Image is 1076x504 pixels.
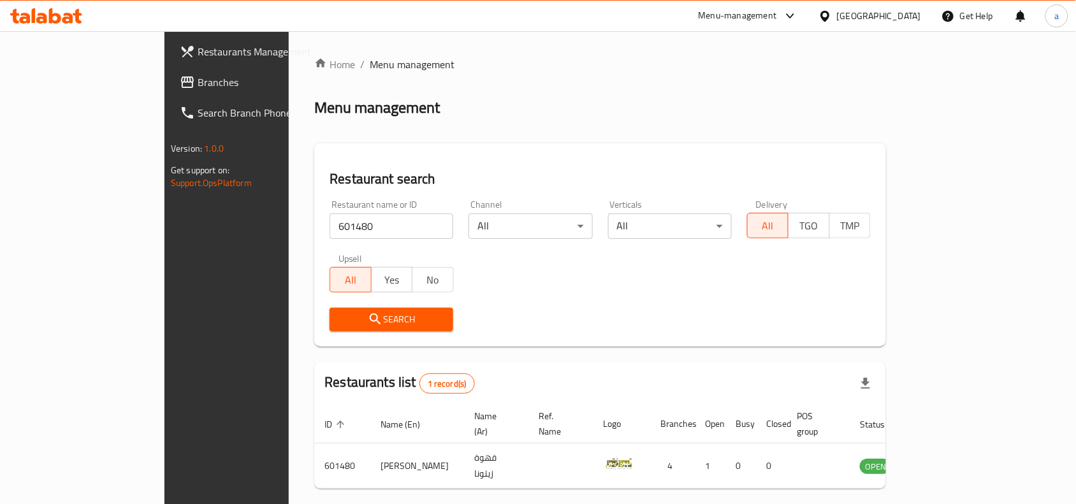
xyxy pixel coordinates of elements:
div: OPEN [860,459,891,474]
span: TMP [835,217,866,235]
button: All [330,267,371,292]
button: Search [330,308,453,331]
span: Name (En) [381,417,437,432]
span: 1 record(s) [420,378,474,390]
h2: Restaurants list [324,373,474,394]
h2: Menu management [314,97,440,118]
td: 4 [650,443,695,489]
th: Open [695,405,725,443]
button: No [412,267,453,292]
span: Name (Ar) [474,408,513,439]
nav: breadcrumb [314,57,886,72]
td: 1 [695,443,725,489]
td: 0 [725,443,756,489]
button: Yes [371,267,412,292]
h2: Restaurant search [330,169,871,189]
div: Total records count [419,373,475,394]
input: Search for restaurant name or ID.. [330,213,453,239]
th: Busy [725,405,756,443]
img: Ahwet Zeitouna [603,447,635,479]
span: POS group [797,408,834,439]
td: [PERSON_NAME] [370,443,464,489]
span: a [1054,9,1059,23]
th: Closed [756,405,787,443]
span: 1.0.0 [204,140,224,157]
table: enhanced table [314,405,961,489]
th: Logo [593,405,650,443]
div: [GEOGRAPHIC_DATA] [837,9,921,23]
span: All [753,217,783,235]
span: OPEN [860,459,891,474]
div: All [469,213,592,239]
span: ID [324,417,349,432]
label: Delivery [756,200,788,209]
span: Restaurants Management [198,44,334,59]
span: All [335,271,366,289]
div: Menu-management [699,8,777,24]
span: No [418,271,448,289]
span: Branches [198,75,334,90]
a: Branches [170,67,344,97]
span: Get support on: [171,162,229,178]
span: Menu management [370,57,454,72]
span: Search Branch Phone [198,105,334,120]
div: All [608,213,732,239]
td: 0 [756,443,787,489]
a: Support.OpsPlatform [171,175,252,191]
a: Restaurants Management [170,36,344,67]
div: Export file [850,368,881,399]
button: TMP [829,213,871,238]
span: TGO [794,217,824,235]
span: Yes [377,271,407,289]
span: Ref. Name [539,408,578,439]
span: Search [340,312,443,328]
button: All [747,213,789,238]
th: Branches [650,405,695,443]
label: Upsell [338,254,362,263]
li: / [360,57,365,72]
span: Version: [171,140,202,157]
td: قهوة زيتونا [464,443,528,489]
button: TGO [788,213,829,238]
a: Search Branch Phone [170,97,344,128]
span: Status [860,417,901,432]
